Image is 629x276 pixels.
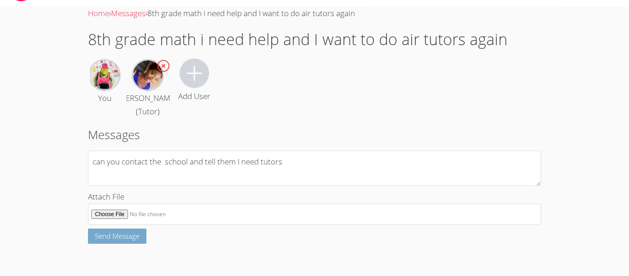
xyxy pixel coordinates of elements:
img: Alexis Asiama [133,60,163,90]
div: Add User [178,90,210,103]
input: Attach File [88,204,541,225]
span: 8th grade math i need help and I want to do air tutors again [147,8,355,18]
div: You [98,92,111,105]
div: › › [88,7,541,20]
a: Home [88,8,109,18]
div: [PERSON_NAME] (Tutor) [119,92,177,118]
h1: 8th grade math i need help and I want to do air tutors again [88,28,541,51]
a: Messages [111,8,146,18]
button: Send Message [88,229,146,244]
textarea: can you contact the school and tell them I need tutors [88,151,541,186]
span: Attach File [88,191,124,202]
span: Send Message [95,231,140,241]
h2: Messages [88,126,541,143]
img: Roman Risser [90,60,119,90]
